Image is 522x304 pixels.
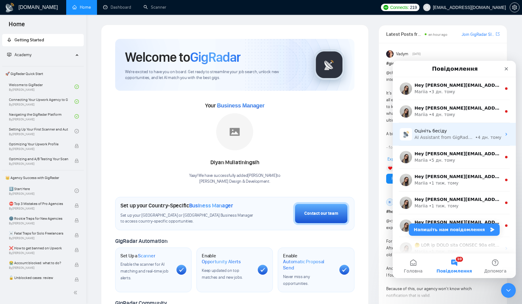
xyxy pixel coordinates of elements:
[383,5,388,10] img: upwork-logo.png
[396,51,408,57] span: Vadym
[9,80,75,94] a: Welcome to GigRadarBy[PERSON_NAME]
[9,215,68,222] span: 🌚 Rookie Traps for New Agencies
[189,202,233,209] span: Business Manager
[462,31,495,38] a: Join GigRadar Slack Community
[496,31,500,36] span: export
[386,208,500,215] h1: # help-channel
[283,274,310,286] span: Never miss any opportunities.
[428,32,447,37] span: an hour ago
[510,2,520,12] button: setting
[14,52,31,57] span: Academy
[386,50,394,58] img: Vadym
[75,189,79,193] span: check-circle
[7,52,31,57] span: Academy
[9,236,68,240] span: By [PERSON_NAME]
[115,238,167,244] span: GigRadar Automation
[75,203,79,208] span: lock
[103,5,131,10] a: dashboardDashboard
[189,173,281,185] div: Yaay! We have successfully added [PERSON_NAME] to
[75,277,79,282] span: lock
[5,3,15,13] img: logo
[283,253,334,271] h1: Enable
[216,113,253,150] img: placeholder.png
[120,213,258,224] span: Set up your [GEOGRAPHIC_DATA] or [GEOGRAPHIC_DATA] Business Manager to access country-specific op...
[9,156,68,162] span: Optimizing and A/B Testing Your Scanner for Better Results
[14,37,44,43] span: Getting Started
[3,172,83,184] span: 👑 Agency Success with GigRadar
[7,38,11,42] span: rocket
[393,61,516,278] iframe: To enrich screen reader interactions, please activate Accessibility in Grammarly extension settings
[144,5,166,10] a: searchScanner
[304,210,338,217] div: Contact our team
[75,233,79,237] span: lock
[412,51,421,57] span: [DATE]
[75,129,79,133] span: check-circle
[410,4,417,11] span: 219
[501,283,516,298] iframe: To enrich screen reader interactions, please activate Accessibility in Grammarly extension settings
[75,248,79,252] span: lock
[9,147,68,151] span: By [PERSON_NAME]
[73,289,79,296] span: double-left
[9,222,68,225] span: By [PERSON_NAME]
[125,49,241,65] h1: Welcome to
[386,174,407,184] button: Reply
[9,245,68,251] span: ❌ How to get banned on Upwork
[72,5,91,10] a: homeHome
[9,110,75,123] a: Navigating the GigRadar PlatformBy[PERSON_NAME]
[75,99,79,104] span: check-circle
[388,166,392,170] img: ❤️
[293,202,349,225] button: Contact our team
[75,263,79,267] span: lock
[386,69,477,260] div: in the meantime, would you be interested in the founder’s engineering blog? It’s been long time s...
[510,5,520,10] a: setting
[3,68,83,80] span: 🚀 GigRadar Quick Start
[138,253,155,259] span: Scanner
[9,266,68,270] span: By [PERSON_NAME]
[283,259,334,271] span: Automatic Proposal Send
[314,49,345,80] img: gigradar-logo.png
[75,85,79,89] span: check-circle
[75,144,79,148] span: lock
[75,114,79,119] span: check-circle
[387,156,401,162] span: Expand
[205,102,265,109] span: Your
[390,4,409,11] span: Connects:
[9,124,75,138] a: Setting Up Your First Scanner and Auto-BidderBy[PERSON_NAME]
[202,259,241,265] span: Opportunity Alerts
[120,202,233,209] h1: Set up your Country-Specific
[386,30,423,38] span: Latest Posts from the GigRadar Community
[75,218,79,223] span: lock
[202,268,243,280] span: Keep updated on top matches and new jobs.
[9,184,75,198] a: 1️⃣ Start HereBy[PERSON_NAME]
[9,201,68,207] span: ⛔ Top 3 Mistakes of Pro Agencies
[4,20,30,33] span: Home
[9,251,68,255] span: By [PERSON_NAME]
[9,141,68,147] span: Optimizing Your Upwork Profile
[2,34,84,46] li: Getting Started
